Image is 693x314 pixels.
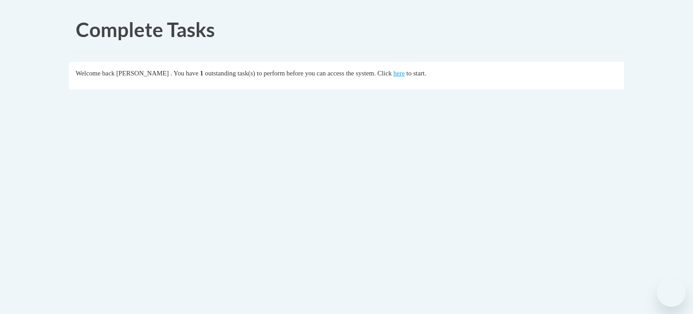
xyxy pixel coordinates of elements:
iframe: Button to launch messaging window [657,278,686,307]
span: outstanding task(s) to perform before you can access the system. Click [205,70,392,77]
span: to start. [407,70,426,77]
span: 1 [200,70,203,77]
span: Welcome back [76,70,115,77]
span: . You have [171,70,199,77]
span: Complete Tasks [76,18,215,41]
a: here [393,70,405,77]
span: [PERSON_NAME] [116,70,169,77]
